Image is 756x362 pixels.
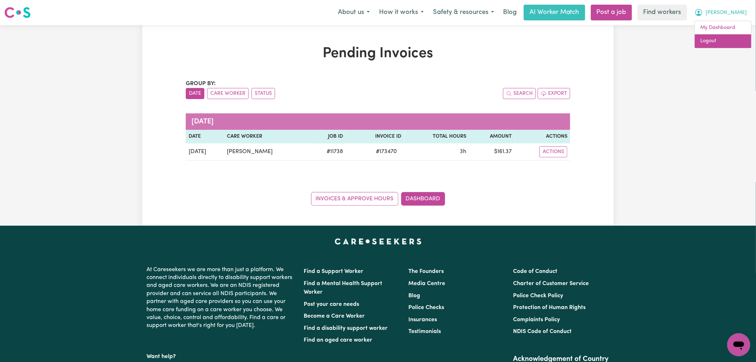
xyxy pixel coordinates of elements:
[346,130,404,143] th: Invoice ID
[311,192,398,206] a: Invoices & Approve Hours
[408,293,420,299] a: Blog
[186,81,216,87] span: Group by:
[252,88,275,99] button: sort invoices by paid status
[207,88,249,99] button: sort invoices by care worker
[524,5,585,20] a: AI Worker Match
[408,329,441,334] a: Testimonials
[4,6,31,19] img: Careseekers logo
[304,337,372,343] a: Find an aged care worker
[469,143,514,161] td: $ 161.37
[401,192,445,206] a: Dashboard
[591,5,632,20] a: Post a job
[335,239,422,244] a: Careseekers home page
[333,5,374,20] button: About us
[690,5,752,20] button: My Account
[408,305,444,310] a: Police Checks
[695,21,751,35] a: My Dashboard
[186,45,570,62] h1: Pending Invoices
[374,5,428,20] button: How it works
[538,88,570,99] button: Export
[304,269,363,274] a: Find a Support Worker
[727,333,750,356] iframe: Button to launch messaging window
[503,88,536,99] button: Search
[513,281,589,287] a: Charter of Customer Service
[304,313,365,319] a: Become a Care Worker
[513,305,586,310] a: Protection of Human Rights
[513,293,563,299] a: Police Check Policy
[304,302,359,307] a: Post your care needs
[539,146,567,157] button: Actions
[513,329,572,334] a: NDIS Code of Conduct
[146,263,295,333] p: At Careseekers we are more than just a platform. We connect individuals directly to disability su...
[513,269,558,274] a: Code of Conduct
[186,143,224,161] td: [DATE]
[706,9,747,17] span: [PERSON_NAME]
[404,130,469,143] th: Total Hours
[4,4,31,21] a: Careseekers logo
[695,21,752,48] div: My Account
[408,269,444,274] a: The Founders
[309,130,345,143] th: Job ID
[372,147,402,156] span: # 173470
[408,281,445,287] a: Media Centre
[695,34,751,48] a: Logout
[186,130,224,143] th: Date
[460,149,466,155] span: 3 hours
[186,88,204,99] button: sort invoices by date
[224,143,309,161] td: [PERSON_NAME]
[224,130,309,143] th: Care Worker
[309,143,345,161] td: # 11738
[515,130,570,143] th: Actions
[638,5,687,20] a: Find workers
[408,317,437,323] a: Insurances
[304,281,382,295] a: Find a Mental Health Support Worker
[304,326,388,331] a: Find a disability support worker
[428,5,499,20] button: Safety & resources
[513,317,560,323] a: Complaints Policy
[146,350,295,361] p: Want help?
[186,113,570,130] caption: [DATE]
[469,130,514,143] th: Amount
[499,5,521,20] a: Blog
